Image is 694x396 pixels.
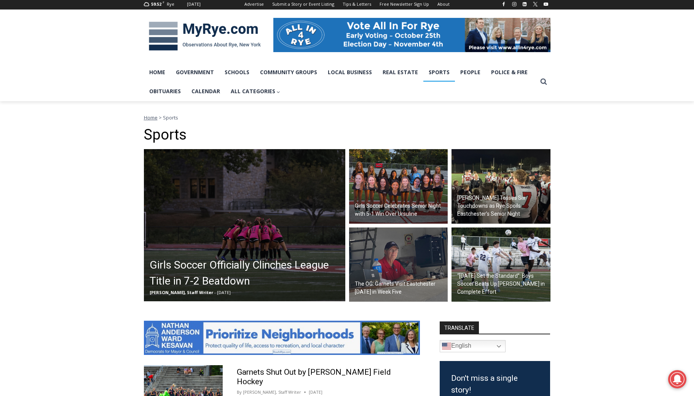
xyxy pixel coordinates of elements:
[144,63,537,101] nav: Primary Navigation
[186,82,225,101] a: Calendar
[144,149,345,301] img: (PHOTO: The Rye Girls Soccer team from October 7, 2025. Credit: Alvar Lee.)
[144,63,171,82] a: Home
[237,389,242,396] span: By
[440,340,506,352] a: English
[355,202,446,218] h2: Girls Soccer Celebrates Senior Night with 5-1 Win Over Ursuline
[486,63,533,82] a: Police & Fire
[225,82,286,101] button: Child menu of All Categories
[255,63,322,82] a: Community Groups
[273,18,550,52] img: All in for Rye
[163,114,178,121] span: Sports
[237,367,391,386] a: Garnets Shut Out by [PERSON_NAME] Field Hockey
[377,63,423,82] a: Real Estate
[144,82,186,101] a: Obituaries
[199,76,353,93] span: Intern @ [DOMAIN_NAME]
[243,389,301,395] a: [PERSON_NAME], Staff Writer
[192,0,360,74] div: "[PERSON_NAME] and I covered the [DATE] Parade, which was a really eye opening experience as I ha...
[451,149,550,224] img: (PHOTO: The Rye Football team after their 48-23 Week Five win on October 10, 2025. Contributed.)
[144,149,345,301] a: Girls Soccer Officially Clinches League Title in 7-2 Beatdown [PERSON_NAME], Staff Writer - [DATE]
[159,114,162,121] span: >
[183,74,369,95] a: Intern @ [DOMAIN_NAME]
[214,289,216,295] span: -
[151,1,161,7] span: 59.52
[455,63,486,82] a: People
[440,321,479,334] strong: TRANSLATE
[150,289,213,295] span: [PERSON_NAME], Staff Writer
[423,63,455,82] a: Sports
[150,257,343,289] h2: Girls Soccer Officially Clinches League Title in 7-2 Beatdown
[355,280,446,296] h2: The OG: Garnets Visit Eastchester [DATE] in Week Five
[309,389,322,396] time: [DATE]
[167,1,174,8] div: Rye
[349,227,448,302] img: (PHOTO" Steve “The OG” Feeney in the press box at Rye High School's Nugent Stadium, 2022.)
[144,114,550,121] nav: Breadcrumbs
[451,149,550,224] a: [PERSON_NAME] Tosses Six Touchdowns as Rye Spoils Eastchester’s Senior Night
[451,227,550,302] a: “[DATE] Set the Standard”: Boys Soccer Beats Up [PERSON_NAME] in Complete Effort
[217,289,231,295] span: [DATE]
[537,75,550,89] button: View Search Form
[349,149,448,224] img: (PHOTO: The 2025 Rye Girls Soccer seniors. L to R: Parker Calhoun, Claire Curran, Alessia MacKinn...
[144,114,158,121] a: Home
[219,63,255,82] a: Schools
[451,227,550,302] img: (PHOTO: Rye Boys Soccer's Eddie Kehoe (#9 pink) goes up for a header against Pelham on October 8,...
[144,16,266,56] img: MyRye.com
[457,194,549,218] h2: [PERSON_NAME] Tosses Six Touchdowns as Rye Spoils Eastchester’s Senior Night
[349,227,448,302] a: The OG: Garnets Visit Eastchester [DATE] in Week Five
[144,126,550,144] h1: Sports
[322,63,377,82] a: Local Business
[349,149,448,224] a: Girls Soccer Celebrates Senior Night with 5-1 Win Over Ursuline
[171,63,219,82] a: Government
[442,342,451,351] img: en
[457,272,549,296] h2: “[DATE] Set the Standard”: Boys Soccer Beats Up [PERSON_NAME] in Complete Effort
[187,1,201,8] div: [DATE]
